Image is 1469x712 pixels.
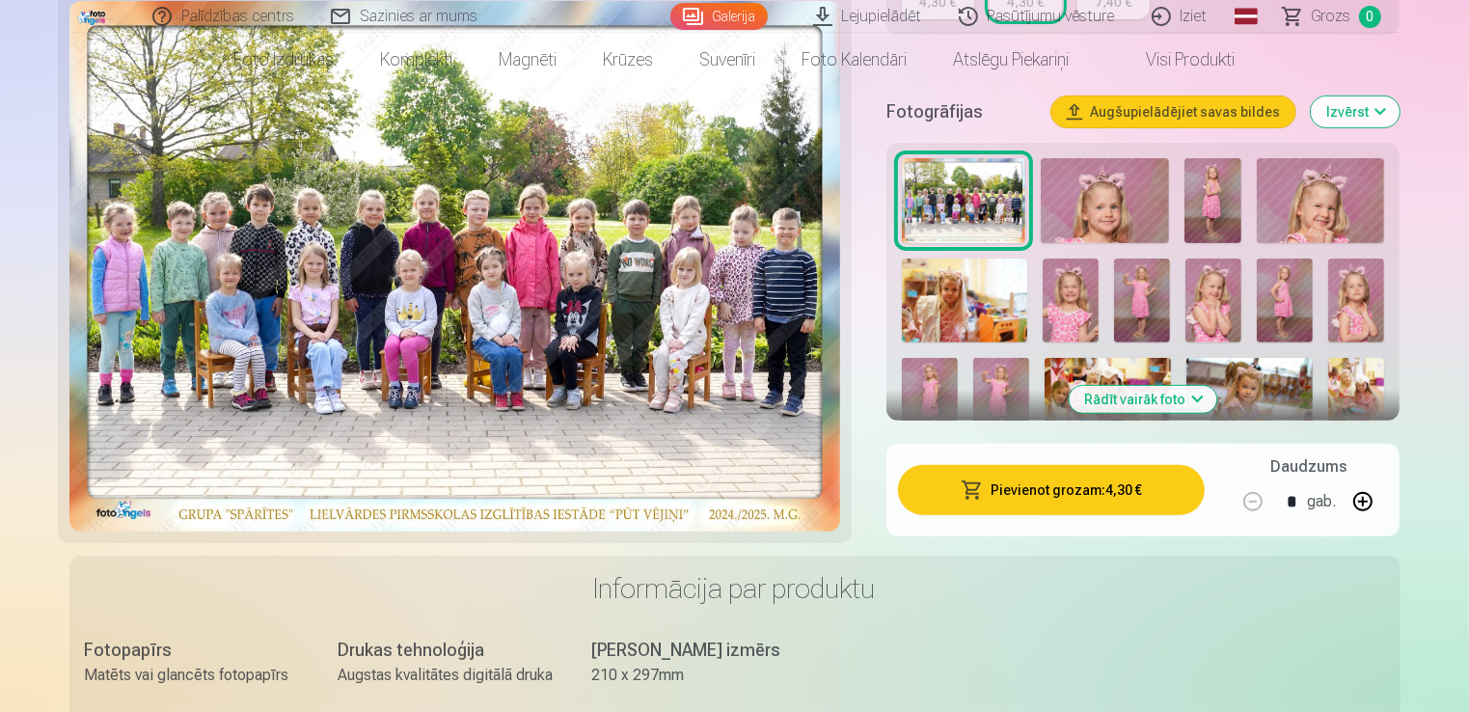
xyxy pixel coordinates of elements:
div: Matēts vai glancēts fotopapīrs [85,664,300,687]
a: Krūzes [581,33,677,87]
button: Pievienot grozam:4,30 € [898,465,1206,515]
span: Grozs [1312,5,1351,28]
div: gab. [1307,479,1336,525]
div: 210 x 297mm [592,664,807,687]
a: Komplekti [358,33,476,87]
a: Galerija [670,3,768,30]
div: [PERSON_NAME] izmērs [592,637,807,664]
a: Suvenīri [677,33,779,87]
h5: Fotogrāfijas [886,98,1037,125]
h5: Daudzums [1270,455,1347,479]
a: Visi produkti [1093,33,1259,87]
div: Fotopapīrs [85,637,300,664]
img: /fa1 [77,8,108,25]
a: Foto izdrukas [211,33,358,87]
h3: Informācija par produktu [85,571,1385,606]
div: Drukas tehnoloģija [339,637,554,664]
div: Augstas kvalitātes digitālā druka [339,664,554,687]
a: Magnēti [476,33,581,87]
a: Foto kalendāri [779,33,931,87]
span: 0 [1359,6,1381,28]
a: Atslēgu piekariņi [931,33,1093,87]
button: Izvērst [1311,96,1400,127]
button: Augšupielādējiet savas bildes [1051,96,1295,127]
button: Rādīt vairāk foto [1070,386,1217,413]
